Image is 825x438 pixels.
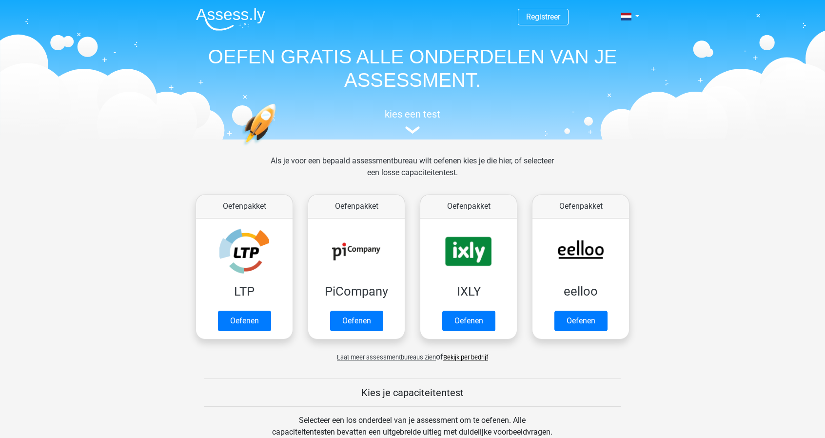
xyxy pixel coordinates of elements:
a: Oefenen [442,311,495,331]
div: Als je voor een bepaald assessmentbureau wilt oefenen kies je die hier, of selecteer een losse ca... [263,155,562,190]
span: Laat meer assessmentbureaus zien [337,354,436,361]
img: assessment [405,126,420,134]
a: Oefenen [218,311,271,331]
a: Registreer [526,12,560,21]
h5: kies een test [188,108,637,120]
img: oefenen [242,103,314,192]
h5: Kies je capaciteitentest [204,387,621,398]
a: Oefenen [330,311,383,331]
div: of [188,343,637,363]
a: Bekijk per bedrijf [443,354,488,361]
h1: OEFEN GRATIS ALLE ONDERDELEN VAN JE ASSESSMENT. [188,45,637,92]
img: Assessly [196,8,265,31]
a: kies een test [188,108,637,134]
a: Oefenen [554,311,608,331]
